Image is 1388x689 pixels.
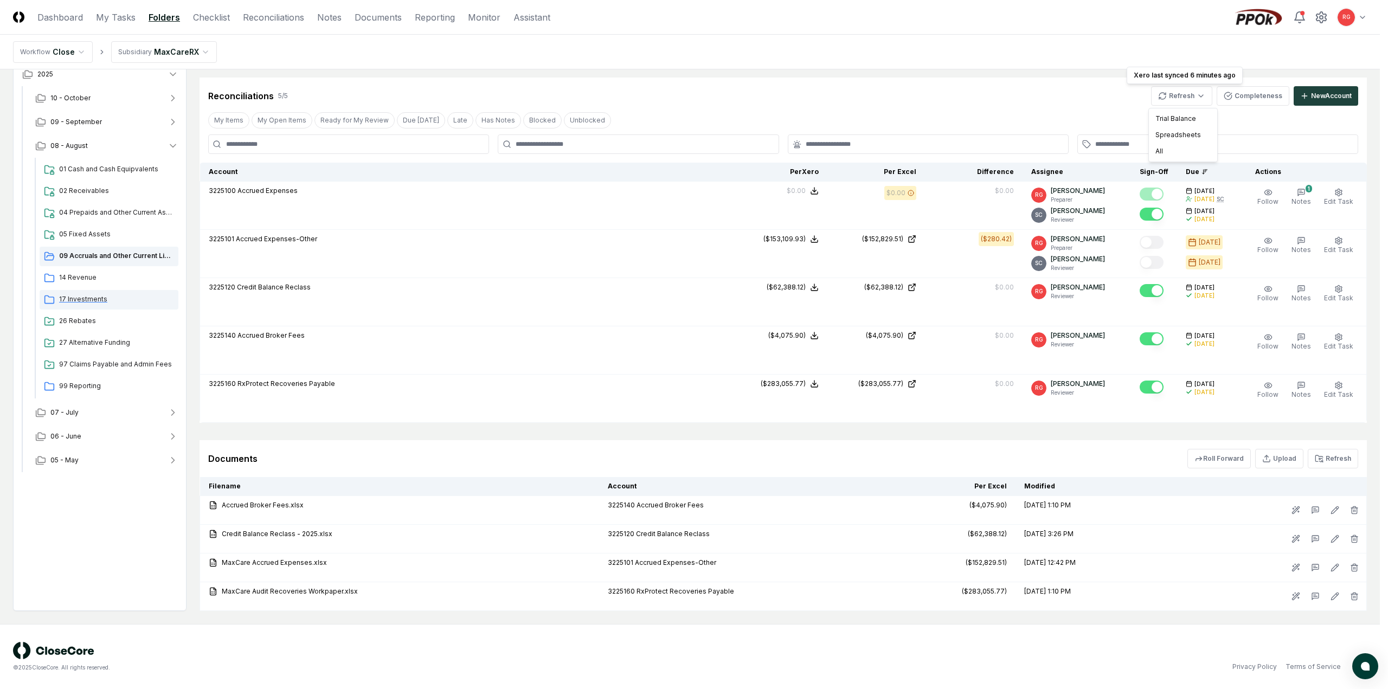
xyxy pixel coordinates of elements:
[59,359,174,369] span: 97 Claims Payable and Admin Fees
[237,379,335,388] span: RxProtect Recoveries Payable
[827,163,925,182] th: Per Excel
[1257,294,1278,302] span: Follow
[1194,388,1214,396] div: [DATE]
[1140,236,1164,249] button: Mark complete
[1324,342,1353,350] span: Edit Task
[149,11,180,24] a: Folders
[1140,256,1164,269] button: Mark complete
[118,47,152,57] div: Subsidiary
[969,500,1007,510] div: ($4,075.90)
[1194,292,1214,300] div: [DATE]
[236,235,317,243] span: Accrued Expenses-Other
[1051,389,1105,397] p: Reviewer
[608,558,909,568] div: 3225101 Accrued Expenses-Other
[1291,197,1311,205] span: Notes
[1051,244,1105,252] p: Preparer
[209,500,590,510] a: Accrued Broker Fees.xlsx
[59,294,174,304] span: 17 Investments
[918,477,1016,496] th: Per Excel
[447,112,473,128] button: Late
[209,558,590,568] a: MaxCare Accrued Expenses.xlsx
[1194,380,1214,388] span: [DATE]
[1291,246,1311,254] span: Notes
[1342,13,1351,21] span: RG
[397,112,445,128] button: Due Today
[523,112,562,128] button: Blocked
[1257,390,1278,398] span: Follow
[1051,196,1105,204] p: Preparer
[243,11,304,24] a: Reconciliations
[1194,195,1214,203] div: [DATE]
[564,112,611,128] button: Unblocked
[981,234,1012,244] div: ($280.42)
[59,338,174,347] span: 27 Alternative Funding
[1257,197,1278,205] span: Follow
[1148,108,1218,162] div: Refresh
[1306,185,1312,192] div: 1
[608,500,909,510] div: 3225140 Accrued Broker Fees
[1131,163,1177,182] th: Sign-Off
[1035,211,1043,219] span: SC
[1194,340,1214,348] div: [DATE]
[209,331,236,339] span: 3225140
[1311,91,1352,101] div: New Account
[968,529,1007,539] div: ($62,388.12)
[252,112,312,128] button: My Open Items
[208,452,258,465] div: Documents
[1151,127,1215,143] div: Spreadsheets
[730,163,827,182] th: Per Xero
[1246,167,1358,177] div: Actions
[858,379,903,389] div: ($283,055.77)
[1023,163,1131,182] th: Assignee
[763,234,806,244] div: ($153,109.93)
[415,11,455,24] a: Reporting
[1035,287,1043,295] span: RG
[1232,9,1284,26] img: PPOk logo
[59,164,174,174] span: 01 Cash and Cash Equipvalents
[209,186,236,195] span: 3225100
[13,11,24,23] img: Logo
[1140,188,1164,201] button: Mark complete
[59,208,174,217] span: 04 Prepaids and Other Current Assets
[1051,292,1105,300] p: Reviewer
[1016,582,1168,611] td: [DATE] 1:10 PM
[767,282,806,292] div: ($62,388.12)
[237,186,298,195] span: Accrued Expenses
[468,11,500,24] a: Monitor
[966,558,1007,568] div: ($152,829.51)
[1140,332,1164,345] button: Mark complete
[1035,239,1043,247] span: RG
[1217,195,1224,203] div: SC
[1016,496,1168,525] td: [DATE] 1:10 PM
[1255,449,1303,468] button: Upload
[1352,653,1378,679] button: atlas-launcher
[237,283,311,291] span: Credit Balance Reclass
[1199,257,1220,267] div: [DATE]
[13,41,217,63] nav: breadcrumb
[50,432,81,441] span: 06 - June
[864,282,903,292] div: ($62,388.12)
[608,529,909,539] div: 3225120 Credit Balance Reclass
[1232,662,1277,672] a: Privacy Policy
[995,331,1014,340] div: $0.00
[317,11,342,24] a: Notes
[599,477,918,496] th: Account
[209,379,236,388] span: 3225160
[96,11,136,24] a: My Tasks
[1199,237,1220,247] div: [DATE]
[1324,294,1353,302] span: Edit Task
[1127,67,1243,84] div: Xero last synced 6 minutes ago
[1140,208,1164,221] button: Mark complete
[1217,86,1289,106] button: Completeness
[50,93,91,103] span: 10 - October
[314,112,395,128] button: Ready for My Review
[761,379,806,389] div: ($283,055.77)
[1016,477,1168,496] th: Modified
[209,167,722,177] div: Account
[1194,284,1214,292] span: [DATE]
[1308,449,1358,468] button: Refresh
[50,408,79,417] span: 07 - July
[1051,254,1105,264] p: [PERSON_NAME]
[1016,553,1168,582] td: [DATE] 12:42 PM
[37,11,83,24] a: Dashboard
